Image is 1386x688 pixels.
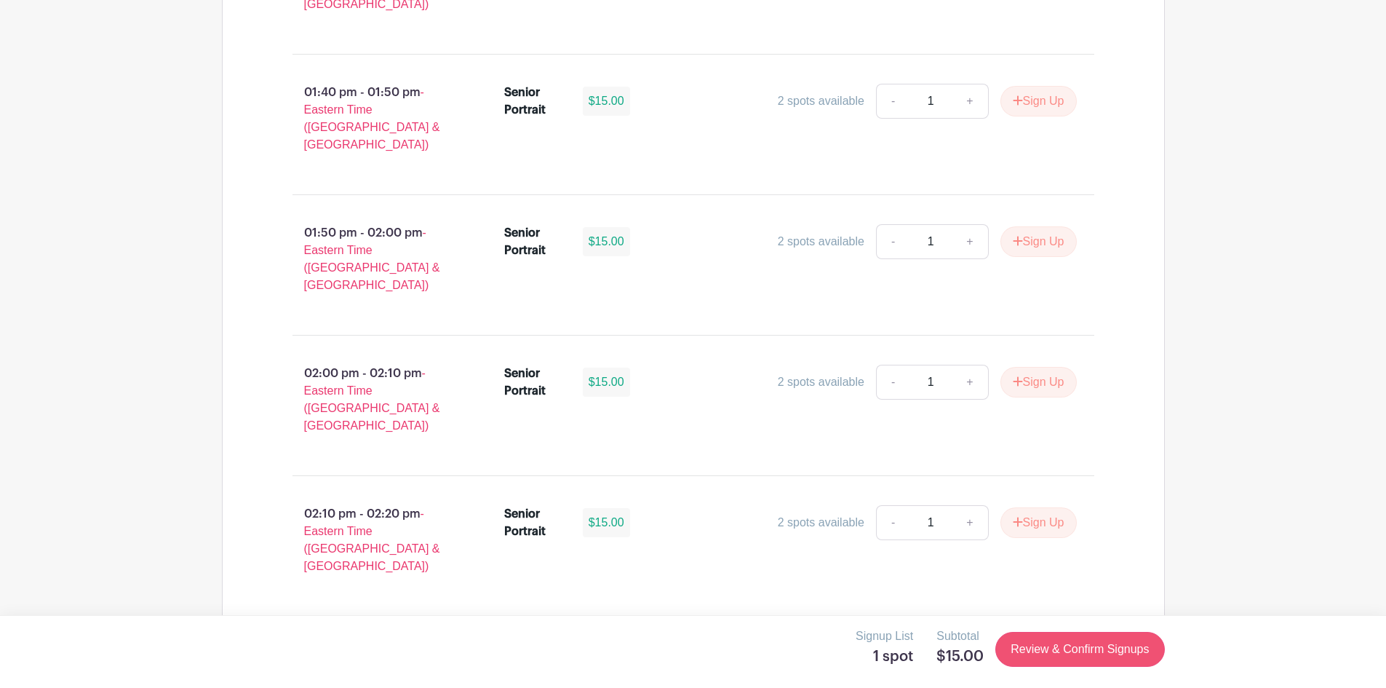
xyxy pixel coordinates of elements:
span: - Eastern Time ([GEOGRAPHIC_DATA] & [GEOGRAPHIC_DATA]) [304,507,440,572]
div: $15.00 [583,508,630,537]
div: Senior Portrait [504,365,565,400]
div: 2 spots available [778,373,864,391]
button: Sign Up [1000,86,1077,116]
a: + [952,505,988,540]
span: - Eastern Time ([GEOGRAPHIC_DATA] & [GEOGRAPHIC_DATA]) [304,367,440,432]
span: - Eastern Time ([GEOGRAPHIC_DATA] & [GEOGRAPHIC_DATA]) [304,226,440,291]
div: $15.00 [583,87,630,116]
a: - [876,365,909,400]
a: + [952,84,988,119]
div: $15.00 [583,368,630,397]
div: Senior Portrait [504,505,565,540]
p: 02:10 pm - 02:20 pm [269,499,482,581]
p: 01:40 pm - 01:50 pm [269,78,482,159]
p: 01:50 pm - 02:00 pm [269,218,482,300]
p: Subtotal [936,628,984,645]
p: Signup List [856,628,913,645]
a: Review & Confirm Signups [995,632,1164,667]
span: - Eastern Time ([GEOGRAPHIC_DATA] & [GEOGRAPHIC_DATA]) [304,86,440,151]
button: Sign Up [1000,507,1077,538]
p: 02:00 pm - 02:10 pm [269,359,482,440]
div: 2 spots available [778,92,864,110]
button: Sign Up [1000,226,1077,257]
div: $15.00 [583,227,630,256]
div: 2 spots available [778,233,864,250]
a: + [952,365,988,400]
div: Senior Portrait [504,224,565,259]
a: - [876,224,909,259]
div: 2 spots available [778,514,864,531]
a: + [952,224,988,259]
h5: $15.00 [936,648,984,665]
a: - [876,84,909,119]
div: Senior Portrait [504,84,565,119]
button: Sign Up [1000,367,1077,398]
h5: 1 spot [856,648,913,665]
a: - [876,505,909,540]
